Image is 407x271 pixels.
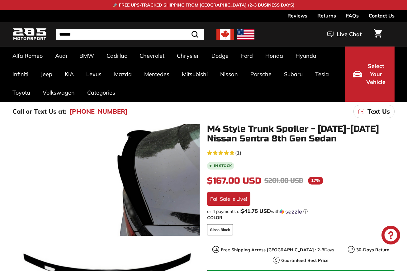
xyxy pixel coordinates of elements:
[365,62,386,86] span: Select Your Vehicle
[356,247,389,253] strong: 30-Days Return
[281,258,329,263] strong: Guaranteed Best Price
[81,83,121,102] a: Categories
[337,30,362,38] span: Live Chat
[264,177,303,185] span: $201.00 USD
[235,47,259,65] a: Ford
[36,83,81,102] a: Volkswagen
[235,149,241,156] span: (1)
[112,2,295,8] p: 🚀 FREE UPS-TRACKED SHIPPING FROM [GEOGRAPHIC_DATA] (2–3 BUSINESS DAYS)
[207,208,395,214] div: or 4 payments of$41.75 USDwithSezzle Click to learn more about Sezzle
[108,65,138,83] a: Mazda
[221,247,324,253] strong: Free Shipping Across [GEOGRAPHIC_DATA] : 2-3
[205,47,235,65] a: Dodge
[259,47,289,65] a: Honda
[367,107,390,116] p: Text Us
[319,27,370,42] button: Live Chat
[207,175,261,186] span: $167.00 USD
[214,164,232,168] b: In stock
[35,65,59,83] a: Jeep
[287,10,307,21] a: Reviews
[214,65,244,83] a: Nissan
[353,105,395,118] a: Text Us
[69,107,128,116] a: [PHONE_NUMBER]
[12,107,66,116] p: Call or Text Us at:
[207,148,395,156] a: 5.0 rating (1 votes)
[12,27,47,42] img: Logo_285_Motorsport_areodynamics_components
[171,47,205,65] a: Chrysler
[380,226,402,246] inbox-online-store-chat: Shopify online store chat
[345,47,395,102] button: Select Your Vehicle
[309,65,335,83] a: Tesla
[370,24,386,45] a: Cart
[6,65,35,83] a: Infiniti
[207,208,395,214] div: or 4 payments of with
[346,10,359,21] a: FAQs
[241,208,271,214] span: $41.75 USD
[317,10,336,21] a: Returns
[56,29,204,40] input: Search
[6,83,36,102] a: Toyota
[133,47,171,65] a: Chevrolet
[207,124,395,144] h1: M4 Style Trunk Spoiler - [DATE]-[DATE] Nissan Sentra 8th Gen Sedan
[244,65,278,83] a: Porsche
[49,47,73,65] a: Audi
[207,192,250,206] div: Fall Sale Is Live!
[289,47,324,65] a: Hyundai
[59,65,80,83] a: KIA
[278,65,309,83] a: Subaru
[280,209,302,214] img: Sezzle
[176,65,214,83] a: Mitsubishi
[369,10,395,21] a: Contact Us
[73,47,100,65] a: BMW
[221,247,334,253] p: Days
[6,47,49,65] a: Alfa Romeo
[138,65,176,83] a: Mercedes
[308,177,323,185] span: 17%
[80,65,108,83] a: Lexus
[100,47,133,65] a: Cadillac
[207,214,395,221] label: COLOR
